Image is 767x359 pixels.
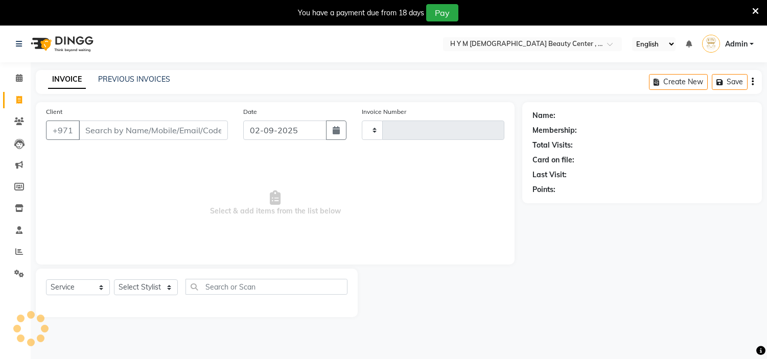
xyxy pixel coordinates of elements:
div: Total Visits: [532,140,573,151]
div: Name: [532,110,555,121]
div: You have a payment due from 18 days [298,8,424,18]
button: +971 [46,121,80,140]
a: PREVIOUS INVOICES [98,75,170,84]
img: Admin [702,35,720,53]
label: Client [46,107,62,116]
button: Save [712,74,748,90]
input: Search or Scan [185,279,347,295]
input: Search by Name/Mobile/Email/Code [79,121,228,140]
span: Select & add items from the list below [46,152,504,254]
a: INVOICE [48,70,86,89]
div: Membership: [532,125,577,136]
button: Pay [426,4,458,21]
div: Card on file: [532,155,574,165]
label: Date [243,107,257,116]
button: Create New [649,74,708,90]
label: Invoice Number [362,107,406,116]
img: logo [26,30,96,58]
span: Admin [725,39,748,50]
div: Points: [532,184,555,195]
div: Last Visit: [532,170,567,180]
